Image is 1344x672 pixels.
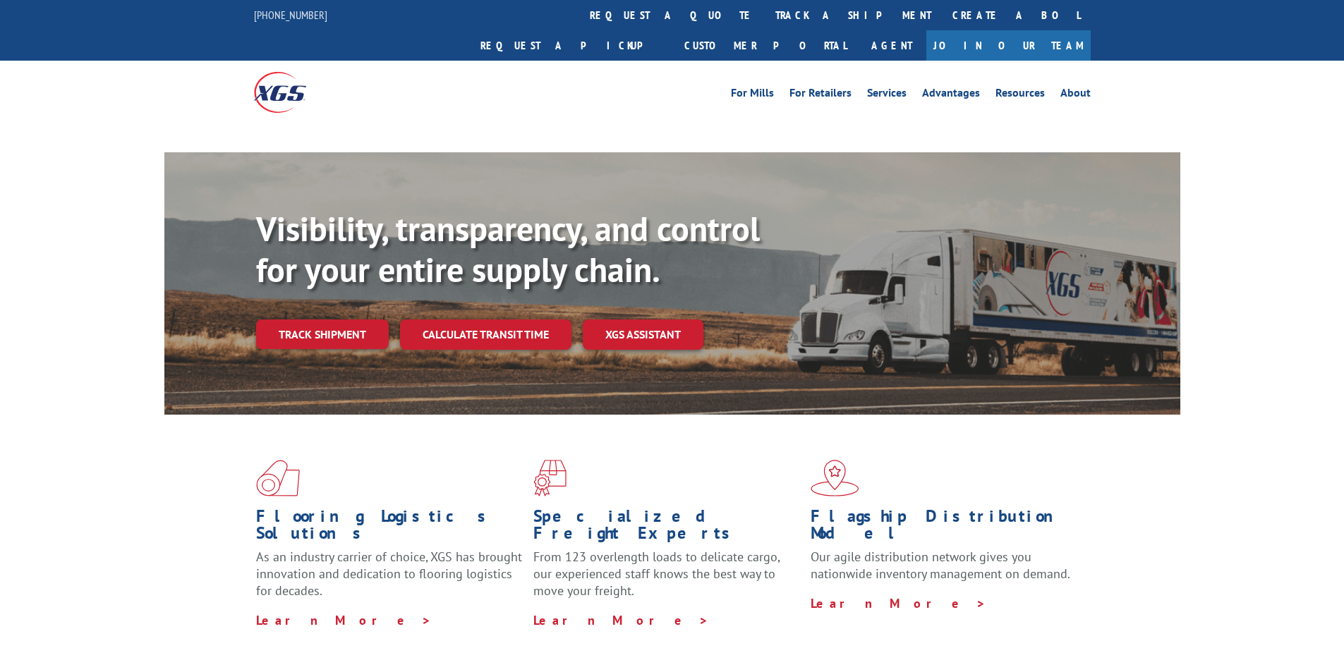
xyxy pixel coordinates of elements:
h1: Specialized Freight Experts [533,508,800,549]
img: xgs-icon-focused-on-flooring-red [533,460,567,496]
a: Track shipment [256,319,389,349]
a: Learn More > [533,612,709,628]
a: Calculate transit time [400,319,571,350]
a: For Mills [731,87,774,103]
a: Learn More > [811,595,986,611]
a: Customer Portal [674,30,857,61]
a: Advantages [922,87,980,103]
h1: Flooring Logistics Solutions [256,508,523,549]
p: From 123 overlength loads to delicate cargo, our experienced staff knows the best way to move you... [533,549,800,611]
a: For Retailers [789,87,852,103]
span: Our agile distribution network gives you nationwide inventory management on demand. [811,549,1070,582]
a: Learn More > [256,612,432,628]
a: About [1060,87,1091,103]
b: Visibility, transparency, and control for your entire supply chain. [256,207,760,291]
h1: Flagship Distribution Model [811,508,1077,549]
a: Resources [995,87,1045,103]
a: Join Our Team [926,30,1091,61]
a: XGS ASSISTANT [583,319,703,350]
span: As an industry carrier of choice, XGS has brought innovation and dedication to flooring logistics... [256,549,522,599]
img: xgs-icon-total-supply-chain-intelligence-red [256,460,300,496]
img: xgs-icon-flagship-distribution-model-red [811,460,859,496]
a: [PHONE_NUMBER] [254,8,327,22]
a: Request a pickup [470,30,674,61]
a: Agent [857,30,926,61]
a: Services [867,87,907,103]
